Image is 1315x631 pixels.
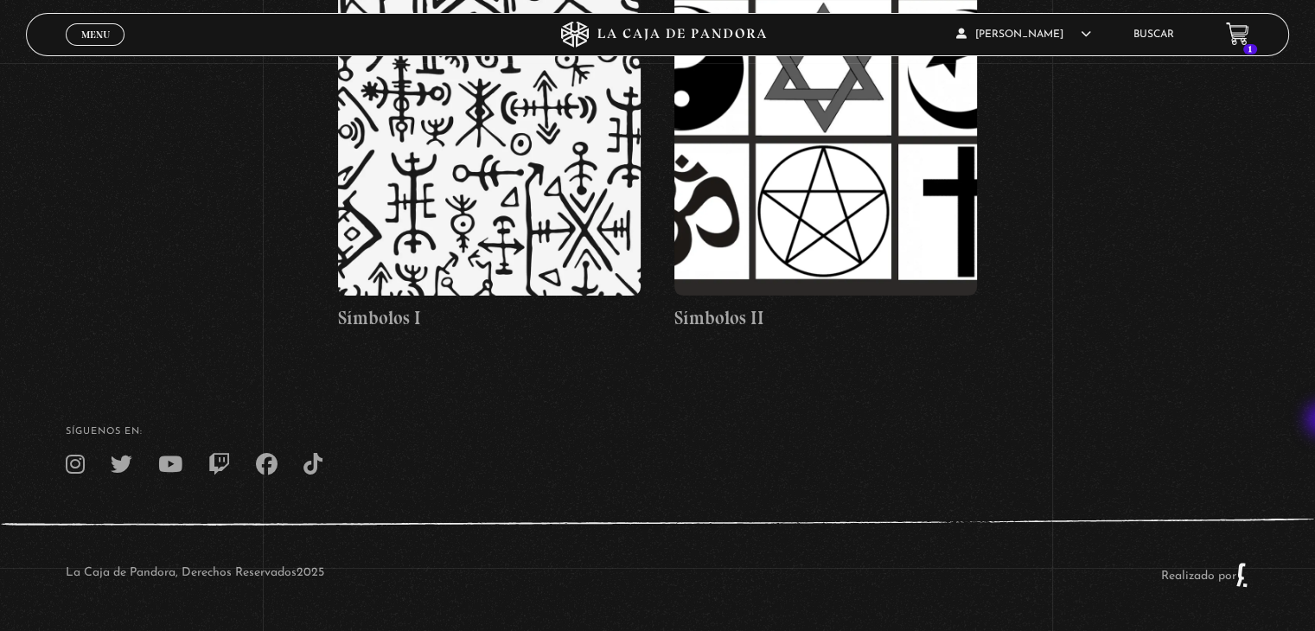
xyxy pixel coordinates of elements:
a: 1 [1226,22,1249,46]
a: Realizado por [1161,570,1249,583]
span: Cerrar [75,43,116,55]
h4: Símbolos I [338,304,641,332]
h4: SÍguenos en: [66,427,1249,437]
span: Menu [81,29,110,40]
a: Buscar [1133,29,1174,40]
span: [PERSON_NAME] [956,29,1091,40]
p: La Caja de Pandora, Derechos Reservados 2025 [66,562,324,588]
span: 1 [1243,44,1257,54]
h4: Símbolos II [674,304,977,332]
